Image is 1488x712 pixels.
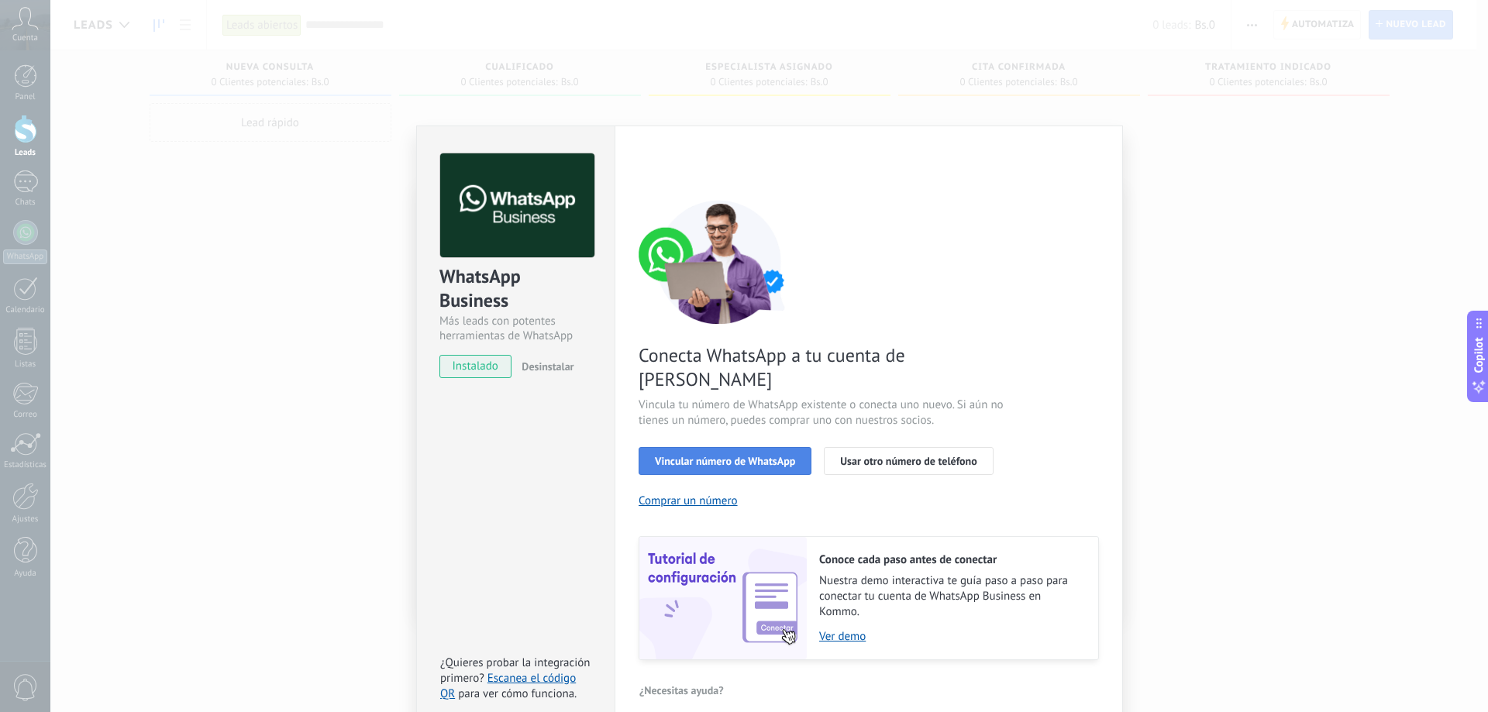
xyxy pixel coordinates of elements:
button: Desinstalar [515,355,573,378]
h2: Conoce cada paso antes de conectar [819,552,1083,567]
span: ¿Necesitas ayuda? [639,685,724,696]
button: Comprar un número [639,494,738,508]
span: Copilot [1471,337,1486,373]
a: Ver demo [819,629,1083,644]
span: Vincula tu número de WhatsApp existente o conecta uno nuevo. Si aún no tienes un número, puedes c... [639,397,1007,428]
span: Conecta WhatsApp a tu cuenta de [PERSON_NAME] [639,343,1007,391]
a: Escanea el código QR [440,671,576,701]
span: Nuestra demo interactiva te guía paso a paso para conectar tu cuenta de WhatsApp Business en Kommo. [819,573,1083,620]
div: WhatsApp Business [439,264,592,314]
div: Más leads con potentes herramientas de WhatsApp [439,314,592,343]
span: Usar otro número de teléfono [840,456,976,466]
button: Vincular número de WhatsApp [639,447,811,475]
span: para ver cómo funciona. [458,686,577,701]
button: ¿Necesitas ayuda? [639,679,725,702]
img: connect number [639,200,801,324]
span: Desinstalar [522,359,573,373]
img: logo_main.png [440,153,594,258]
span: Vincular número de WhatsApp [655,456,795,466]
span: ¿Quieres probar la integración primero? [440,655,591,686]
span: instalado [440,355,511,378]
button: Usar otro número de teléfono [824,447,993,475]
